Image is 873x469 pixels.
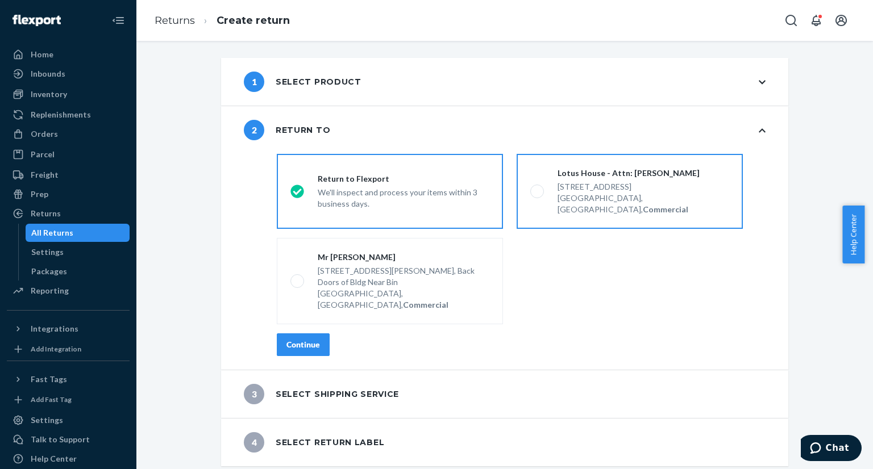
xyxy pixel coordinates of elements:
div: Orders [31,128,58,140]
div: Add Fast Tag [31,395,72,404]
div: Returns [31,208,61,219]
div: Settings [31,414,63,426]
div: Add Integration [31,344,81,354]
div: Return to [244,120,330,140]
div: Inventory [31,89,67,100]
a: Orders [7,125,130,143]
iframe: Opens a widget where you can chat to one of our agents [801,435,862,463]
span: 4 [244,432,264,453]
div: We'll inspect and process your items within 3 business days. [318,185,489,210]
div: Return to Flexport [318,173,489,185]
button: Integrations [7,320,130,338]
div: [STREET_ADDRESS] [558,181,729,192]
a: Add Fast Tag [7,393,130,407]
a: Prep [7,185,130,203]
div: Talk to Support [31,434,90,445]
button: Close Navigation [107,9,130,32]
strong: Commercial [643,204,688,214]
button: Talk to Support [7,430,130,449]
button: Open notifications [805,9,828,32]
ol: breadcrumbs [145,4,299,37]
a: Home [7,45,130,64]
a: Help Center [7,450,130,468]
button: Open Search Box [780,9,803,32]
div: Replenishments [31,109,91,120]
button: Help Center [842,206,864,263]
a: Settings [26,243,130,261]
div: Integrations [31,323,78,334]
a: Freight [7,166,130,184]
img: Flexport logo [13,15,61,26]
div: Parcel [31,149,55,160]
div: Home [31,49,53,60]
a: Returns [7,204,130,223]
div: [GEOGRAPHIC_DATA], [GEOGRAPHIC_DATA], [558,192,729,215]
button: Fast Tags [7,370,130,388]
div: Packages [31,266,67,277]
div: Settings [31,246,64,258]
button: Open account menu [830,9,853,32]
div: Lotus House - Attn: [PERSON_NAME] [558,167,729,179]
div: Mr [PERSON_NAME] [318,252,489,263]
a: Packages [26,262,130,280]
div: Select shipping service [244,384,399,404]
div: Reporting [31,285,69,296]
button: Continue [277,333,330,356]
a: Parcel [7,145,130,164]
div: Continue [286,339,320,350]
a: All Returns [26,224,130,242]
div: Freight [31,169,59,181]
span: 1 [244,72,264,92]
div: All Returns [31,227,73,238]
a: Replenishments [7,106,130,124]
div: [GEOGRAPHIC_DATA], [GEOGRAPHIC_DATA], [318,288,489,311]
div: Help Center [31,453,77,464]
div: Select return label [244,432,384,453]
span: 2 [244,120,264,140]
a: Inventory [7,85,130,103]
strong: Commercial [403,300,448,309]
a: Reporting [7,282,130,300]
a: Settings [7,411,130,429]
div: Select product [244,72,361,92]
div: [STREET_ADDRESS][PERSON_NAME], Back Doors of Bldg Near Bin [318,265,489,288]
div: Fast Tags [31,374,67,385]
a: Create return [217,14,290,27]
a: Add Integration [7,342,130,356]
a: Inbounds [7,65,130,83]
span: 3 [244,384,264,404]
a: Returns [155,14,195,27]
div: Prep [31,189,48,200]
div: Inbounds [31,68,65,79]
